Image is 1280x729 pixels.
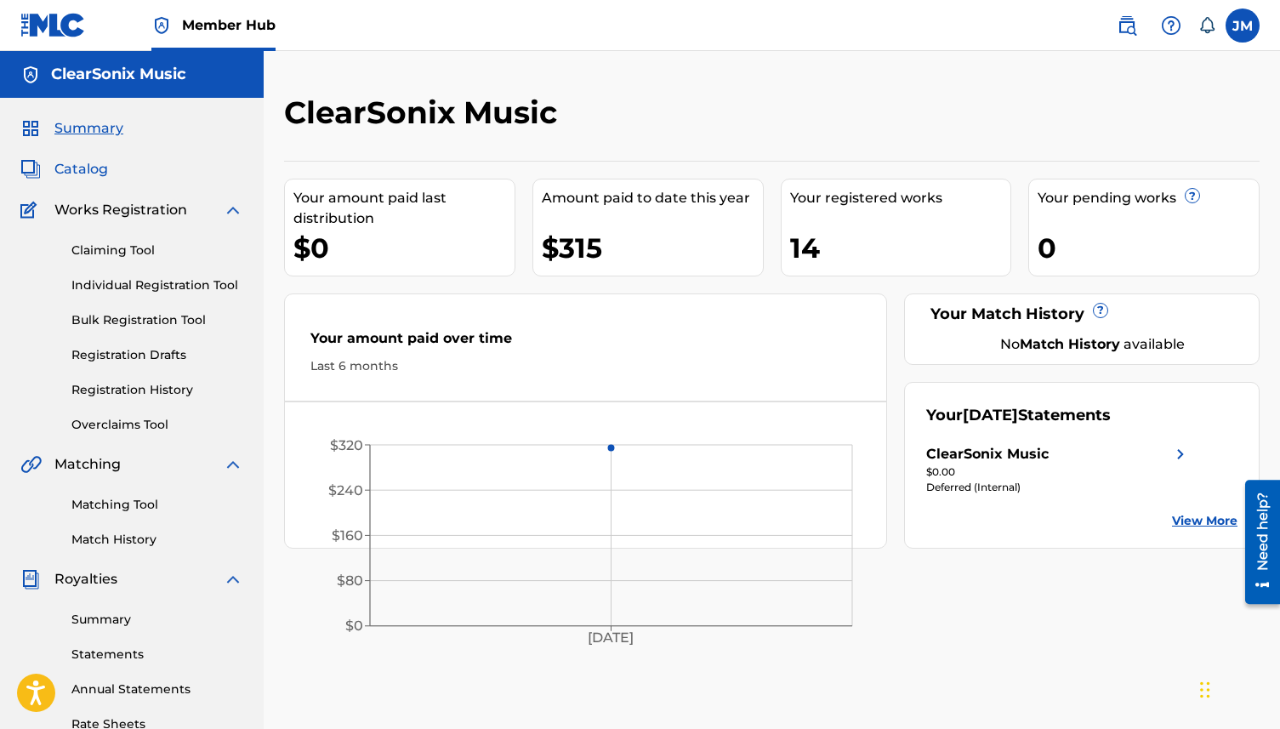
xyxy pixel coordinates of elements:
[926,444,1191,495] a: ClearSonix Musicright chevron icon$0.00Deferred (Internal)
[71,346,243,364] a: Registration Drafts
[926,303,1237,326] div: Your Match History
[310,328,861,357] div: Your amount paid over time
[54,159,108,179] span: Catalog
[284,94,566,132] h2: ClearSonix Music
[71,276,243,294] a: Individual Registration Tool
[1094,304,1107,317] span: ?
[1117,15,1137,36] img: search
[20,65,41,85] img: Accounts
[310,357,861,375] div: Last 6 months
[542,188,763,208] div: Amount paid to date this year
[71,646,243,664] a: Statements
[71,381,243,399] a: Registration History
[1038,188,1259,208] div: Your pending works
[54,200,187,220] span: Works Registration
[71,311,243,329] a: Bulk Registration Tool
[151,15,172,36] img: Top Rightsholder
[1195,647,1280,729] iframe: Chat Widget
[54,454,121,475] span: Matching
[1232,473,1280,610] iframe: Resource Center
[790,188,1011,208] div: Your registered works
[1200,664,1210,715] div: Drag
[20,159,108,179] a: CatalogCatalog
[1154,9,1188,43] div: Help
[926,404,1111,427] div: Your Statements
[71,416,243,434] a: Overclaims Tool
[1198,17,1215,34] div: Notifications
[328,482,363,498] tspan: $240
[223,454,243,475] img: expand
[71,531,243,549] a: Match History
[1170,444,1191,464] img: right chevron icon
[182,15,276,35] span: Member Hub
[337,572,363,589] tspan: $80
[20,118,123,139] a: SummarySummary
[1186,189,1199,202] span: ?
[345,618,363,634] tspan: $0
[1172,512,1237,530] a: View More
[1161,15,1181,36] img: help
[293,229,515,267] div: $0
[20,159,41,179] img: Catalog
[223,200,243,220] img: expand
[926,444,1049,464] div: ClearSonix Music
[20,454,42,475] img: Matching
[790,229,1011,267] div: 14
[588,629,634,646] tspan: [DATE]
[926,464,1191,480] div: $0.00
[223,569,243,589] img: expand
[71,611,243,629] a: Summary
[332,527,363,544] tspan: $160
[20,200,43,220] img: Works Registration
[51,65,186,84] h5: ClearSonix Music
[542,229,763,267] div: $315
[20,569,41,589] img: Royalties
[71,496,243,514] a: Matching Tool
[71,242,243,259] a: Claiming Tool
[963,406,1018,424] span: [DATE]
[54,569,117,589] span: Royalties
[926,480,1191,495] div: Deferred (Internal)
[1110,9,1144,43] a: Public Search
[1038,229,1259,267] div: 0
[1226,9,1260,43] div: User Menu
[330,437,363,453] tspan: $320
[1020,336,1120,352] strong: Match History
[947,334,1237,355] div: No available
[54,118,123,139] span: Summary
[20,13,86,37] img: MLC Logo
[20,118,41,139] img: Summary
[71,681,243,698] a: Annual Statements
[293,188,515,229] div: Your amount paid last distribution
